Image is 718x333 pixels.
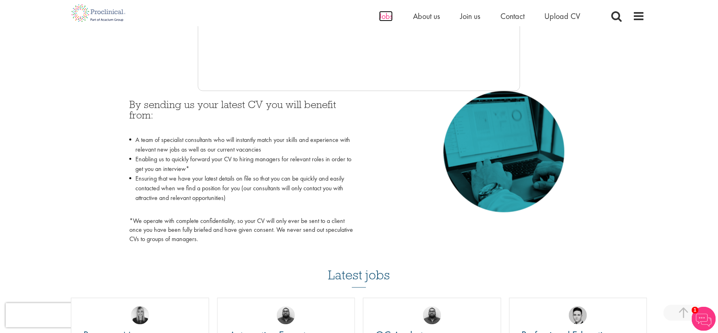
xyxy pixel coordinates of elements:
li: Ensuring that we have your latest details on file so that you can be quickly and easily contacted... [129,174,353,212]
li: Enabling us to quickly forward your CV to hiring managers for relevant roles in order to get you ... [129,154,353,174]
img: Ashley Bennett [423,306,441,325]
a: Join us [460,11,480,21]
img: Ashley Bennett [277,306,295,325]
a: Contact [500,11,525,21]
h3: By sending us your latest CV you will benefit from: [129,99,353,131]
h3: Latest jobs [328,248,390,288]
img: Janelle Jones [131,306,149,325]
a: Jobs [379,11,393,21]
p: *We operate with complete confidentiality, so your CV will only ever be sent to a client once you... [129,216,353,244]
span: 1 [692,307,699,314]
img: Chatbot [692,307,716,331]
iframe: reCAPTCHA [6,303,109,327]
a: Upload CV [545,11,581,21]
img: Connor Lynes [569,306,587,325]
a: About us [413,11,440,21]
li: A team of specialist consultants who will instantly match your skills and experience with relevan... [129,135,353,154]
